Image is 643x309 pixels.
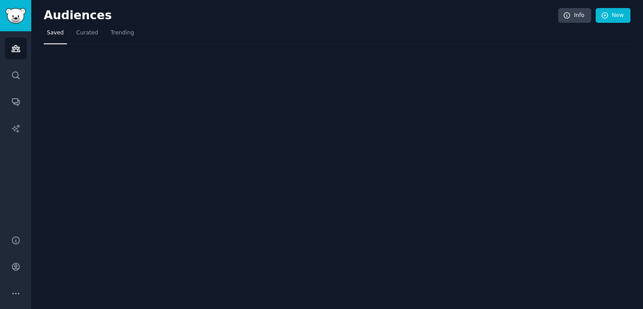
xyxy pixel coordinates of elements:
a: New [596,8,630,23]
img: GummySearch logo [5,8,26,24]
a: Trending [108,26,137,44]
span: Curated [76,29,98,37]
span: Saved [47,29,64,37]
span: Trending [111,29,134,37]
a: Curated [73,26,101,44]
h2: Audiences [44,8,558,23]
a: Saved [44,26,67,44]
a: Info [558,8,591,23]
